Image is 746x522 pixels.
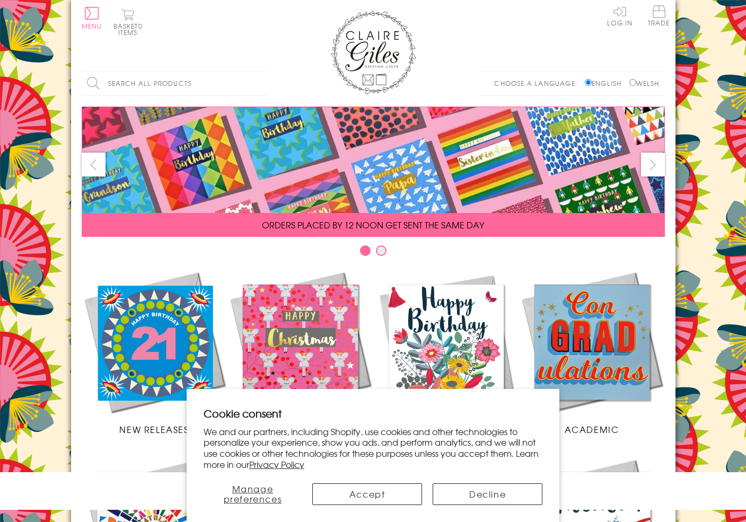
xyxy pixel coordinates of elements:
button: Decline [433,483,542,505]
button: Carousel Page 2 [376,245,387,256]
span: Menu [82,21,102,31]
span: Manage preferences [224,482,282,505]
a: Privacy Policy [249,458,304,471]
h2: Cookie consent [204,406,543,421]
a: Birthdays [373,269,519,436]
button: Basket0 items [113,8,143,36]
a: Trade [648,5,670,28]
span: Academic [565,423,619,436]
button: prev [82,153,106,176]
button: Carousel Page 1 (Current Slide) [360,245,371,256]
p: We and our partners, including Shopify, use cookies and other technologies to personalize your ex... [204,426,543,470]
span: ORDERS PLACED BY 12 NOON GET SENT THE SAME DAY [262,218,484,231]
button: next [641,153,665,176]
img: Claire Giles Greetings Cards [331,11,416,94]
label: Welsh [629,78,660,88]
input: Welsh [629,79,636,86]
span: Trade [648,5,670,26]
span: New Releases [119,423,189,436]
p: Choose a language: [494,78,583,88]
label: English [585,78,627,88]
a: Log In [607,5,633,26]
button: Accept [312,483,422,505]
a: New Releases [82,269,227,436]
input: Search all products [82,72,267,95]
div: Carousel Pagination [82,245,665,261]
input: English [585,79,592,86]
input: Search [257,72,267,95]
span: 0 items [118,21,143,37]
a: Christmas [227,269,373,436]
button: Menu [82,7,102,29]
a: Academic [519,269,665,436]
button: Manage preferences [204,483,302,505]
